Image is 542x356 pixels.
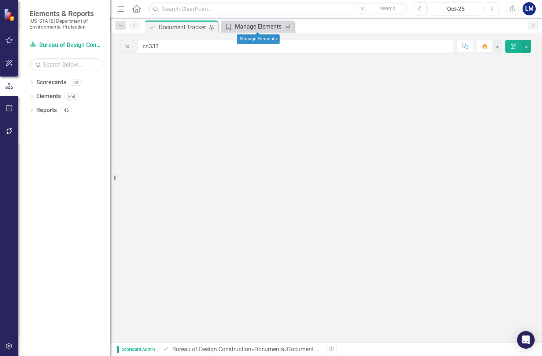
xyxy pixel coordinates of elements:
[237,34,280,44] div: Manage Elements
[148,3,408,15] input: Search ClearPoint...
[60,107,72,114] div: 46
[36,106,57,115] a: Reports
[172,346,251,353] a: Bureau of Design Construction
[29,9,103,18] span: Elements & Reports
[287,346,334,353] div: Document Tracker
[429,2,483,15] button: Oct-25
[517,331,535,349] div: Open Intercom Messenger
[117,346,158,353] span: Scorecard Admin
[29,58,103,71] input: Search Below...
[29,41,103,49] a: Bureau of Design Construction
[431,5,480,14] div: Oct-25
[29,18,103,30] small: [US_STATE] Department of Environmental Protection
[36,78,66,87] a: Scorecards
[380,5,395,11] span: Search
[162,345,321,354] div: » »
[138,40,453,53] input: Find in Document Tracker...
[223,22,283,31] a: Manage Elements
[64,93,79,100] div: 564
[369,4,406,14] button: Search
[4,8,16,21] img: ClearPoint Strategy
[36,92,61,101] a: Elements
[254,346,284,353] a: Documents
[159,23,207,32] div: Document Tracker
[70,79,82,86] div: 63
[523,2,536,15] button: LM
[235,22,283,31] div: Manage Elements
